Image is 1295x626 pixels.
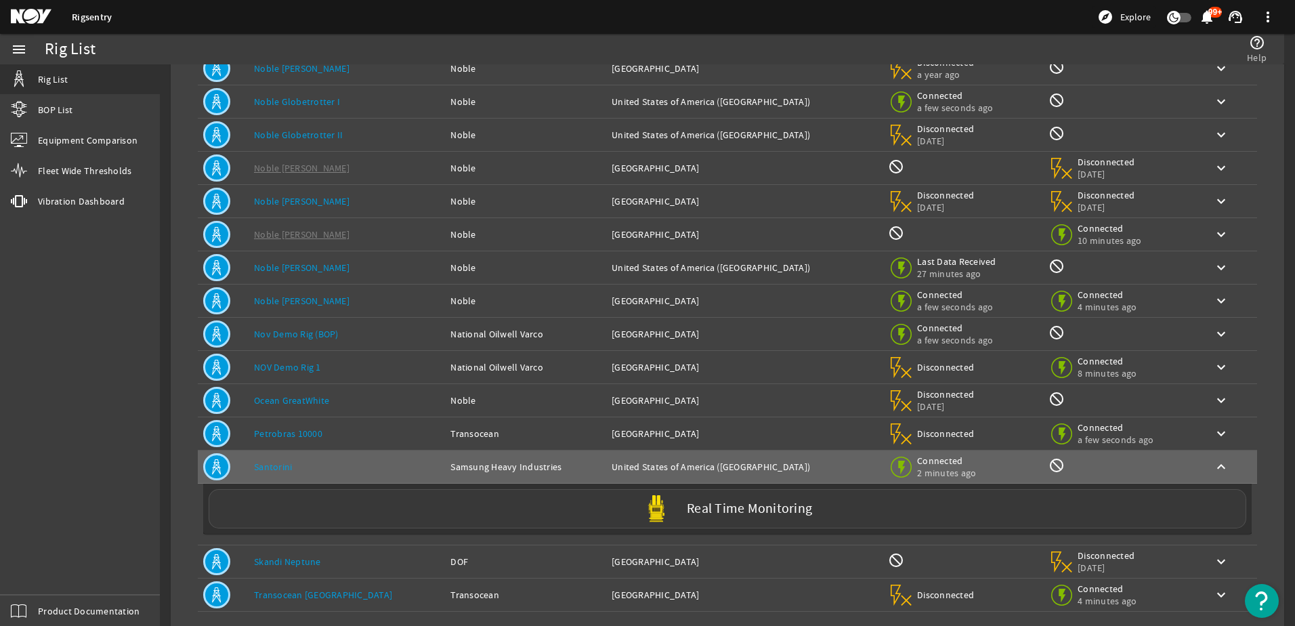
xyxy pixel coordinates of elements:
span: [DATE] [917,400,975,413]
div: [GEOGRAPHIC_DATA] [612,555,877,568]
span: Disconnected [917,427,975,440]
mat-icon: keyboard_arrow_down [1213,326,1229,342]
a: Noble [PERSON_NAME] [254,62,349,75]
span: Connected [1078,222,1142,234]
span: a few seconds ago [917,334,993,346]
button: Open Resource Center [1245,584,1279,618]
mat-icon: Rig Monitoring not available for this rig [1048,258,1065,274]
a: Noble Globetrotter II [254,129,343,141]
span: Explore [1120,10,1151,24]
span: [DATE] [917,135,975,147]
div: Noble [450,128,601,142]
span: 27 minutes ago [917,268,996,280]
span: 4 minutes ago [1078,301,1137,313]
span: Connected [1078,289,1137,301]
span: Fleet Wide Thresholds [38,164,131,178]
div: Rig List [45,43,95,56]
mat-icon: keyboard_arrow_down [1213,425,1229,442]
div: DOF [450,555,601,568]
button: Explore [1092,6,1156,28]
a: Santorini [254,461,292,473]
mat-icon: explore [1097,9,1113,25]
span: Disconnected [917,189,975,201]
mat-icon: Rig Monitoring not available for this rig [1048,391,1065,407]
span: Last Data Received [917,255,996,268]
div: [GEOGRAPHIC_DATA] [612,327,877,341]
mat-icon: BOP Monitoring not available for this rig [888,225,904,241]
mat-icon: keyboard_arrow_down [1213,193,1229,209]
mat-icon: BOP Monitoring not available for this rig [888,552,904,568]
div: [GEOGRAPHIC_DATA] [612,228,877,241]
mat-icon: keyboard_arrow_up [1213,459,1229,475]
div: Noble [450,228,601,241]
span: Vibration Dashboard [38,194,125,208]
a: Noble [PERSON_NAME] [254,228,349,241]
span: 2 minutes ago [917,467,976,479]
span: [DATE] [1078,168,1135,180]
span: Connected [917,89,993,102]
span: a year ago [917,68,975,81]
span: 10 minutes ago [1078,234,1142,247]
mat-icon: vibration [11,193,27,209]
mat-icon: support_agent [1227,9,1244,25]
div: [GEOGRAPHIC_DATA] [612,360,877,374]
a: Transocean [GEOGRAPHIC_DATA] [254,589,392,601]
mat-icon: Rig Monitoring not available for this rig [1048,92,1065,108]
span: Connected [917,322,993,334]
div: United States of America ([GEOGRAPHIC_DATA]) [612,95,877,108]
div: Noble [450,62,601,75]
div: United States of America ([GEOGRAPHIC_DATA]) [612,261,877,274]
button: 99+ [1200,10,1214,24]
a: NOV Demo Rig 1 [254,361,321,373]
span: Product Documentation [38,604,140,618]
mat-icon: notifications [1199,9,1215,25]
div: [GEOGRAPHIC_DATA] [612,588,877,602]
div: Noble [450,394,601,407]
span: Connected [1078,421,1153,434]
span: Disconnected [1078,549,1135,562]
mat-icon: keyboard_arrow_down [1213,359,1229,375]
div: Transocean [450,588,601,602]
span: Disconnected [1078,189,1135,201]
span: Rig List [38,72,68,86]
div: Noble [450,194,601,208]
span: Equipment Comparison [38,133,137,147]
a: Skandi Neptune [254,556,321,568]
mat-icon: Rig Monitoring not available for this rig [1048,325,1065,341]
div: [GEOGRAPHIC_DATA] [612,194,877,208]
span: [DATE] [1078,562,1135,574]
span: [DATE] [917,201,975,213]
div: Transocean [450,427,601,440]
span: Disconnected [917,589,975,601]
span: Disconnected [1078,156,1135,168]
mat-icon: keyboard_arrow_down [1213,259,1229,276]
span: Help [1247,51,1267,64]
span: a few seconds ago [917,301,993,313]
div: National Oilwell Varco [450,360,601,374]
mat-icon: keyboard_arrow_down [1213,392,1229,409]
span: Connected [1078,355,1137,367]
div: [GEOGRAPHIC_DATA] [612,294,877,308]
mat-icon: Rig Monitoring not available for this rig [1048,457,1065,474]
mat-icon: BOP Monitoring not available for this rig [888,159,904,175]
span: Connected [1078,583,1137,595]
div: United States of America ([GEOGRAPHIC_DATA]) [612,460,877,474]
span: BOP List [38,103,72,117]
mat-icon: keyboard_arrow_down [1213,226,1229,243]
span: 4 minutes ago [1078,595,1137,607]
div: [GEOGRAPHIC_DATA] [612,427,877,440]
mat-icon: keyboard_arrow_down [1213,93,1229,110]
a: Noble Globetrotter I [254,96,340,108]
div: Noble [450,294,601,308]
mat-icon: keyboard_arrow_down [1213,60,1229,77]
div: Noble [450,261,601,274]
span: a few seconds ago [917,102,993,114]
span: Disconnected [917,123,975,135]
div: [GEOGRAPHIC_DATA] [612,394,877,407]
a: Real Time Monitoring [203,489,1252,528]
span: Connected [917,455,976,467]
a: Rigsentry [72,11,112,24]
span: [DATE] [1078,201,1135,213]
img: Yellowpod.svg [643,495,670,522]
mat-icon: Rig Monitoring not available for this rig [1048,59,1065,75]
